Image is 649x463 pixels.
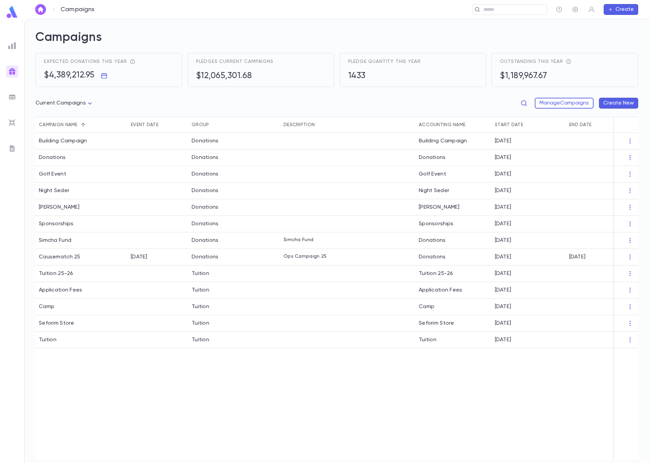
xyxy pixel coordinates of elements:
div: Night Seder [415,183,491,199]
div: Seforim Store [39,320,74,327]
h5: $12,065,301.68 [196,71,252,81]
div: Event Date [127,117,188,133]
span: Expected donations this year [44,59,127,64]
div: Causematch 25 [39,254,80,260]
p: [DATE] [495,237,511,244]
p: [DATE] [495,187,511,194]
div: Start Date [495,117,523,133]
div: Sponsorships [39,221,73,227]
button: Create [604,4,638,15]
button: Sort [78,119,89,130]
div: Donations [192,237,219,244]
div: Camp [39,303,54,310]
div: Donations [415,249,491,265]
div: Description [280,117,415,133]
div: Donations [192,187,219,194]
div: total receivables - total income [563,59,571,64]
img: imports_grey.530a8a0e642e233f2baf0ef88e8c9fcb.svg [8,119,16,127]
span: Current Campaigns [35,100,86,106]
div: Tuition 25-26 [39,270,73,277]
img: home_white.a664292cf8c1dea59945f0da9f25487c.svg [37,7,45,12]
img: reports_grey.c525e4749d1bce6a11f5fe2a8de1b229.svg [8,42,16,50]
div: Tuition 25-26 [415,265,491,282]
h2: Campaigns [35,30,638,53]
div: Donations [192,154,219,161]
p: [DATE] [495,270,511,277]
p: Simcha Fund [284,237,313,242]
div: Seforim Store [415,315,491,332]
div: Group [192,117,209,133]
div: Tuition [415,332,491,348]
div: Donations [192,204,219,211]
div: Start Date [491,117,566,133]
div: Camp [415,299,491,315]
img: batches_grey.339ca447c9d9533ef1741baa751efc33.svg [8,93,16,101]
div: Campaign name [35,117,127,133]
div: Application Fees [415,282,491,299]
h5: $4,389,212.95 [44,70,95,80]
h5: $1,189,967.67 [500,71,547,81]
div: Donations [415,149,491,166]
p: [DATE] [495,138,511,144]
div: Tuition [39,337,56,343]
div: Donations [192,171,219,178]
div: Sponsorships [415,216,491,232]
div: reflects total pledges + recurring donations expected throughout the year [127,59,135,64]
div: Simcha Fund [39,237,71,244]
div: 5/21/2025 [131,254,147,260]
button: Create New [599,98,638,109]
div: Building Campaign [415,133,491,149]
p: [DATE] [495,204,511,211]
span: Pledge quantity this year [348,59,421,64]
img: campaigns_gradient.17ab1fa96dd0f67c2e976ce0b3818124.svg [8,67,16,75]
div: Shakla Vitarya [39,204,80,211]
div: Donations [39,154,66,161]
div: Golf Event [415,166,491,183]
div: Event Date [131,117,159,133]
div: Group [188,117,280,133]
div: Tuition [192,303,209,310]
p: [DATE] [495,254,511,260]
div: Donations [415,232,491,249]
div: Accounting Name [419,117,465,133]
div: Donations [192,138,219,144]
div: Campaign name [39,117,78,133]
div: Tuition [192,337,209,343]
div: Tuition [192,287,209,294]
div: Donations [192,254,219,260]
p: [DATE] [495,320,511,327]
div: Donations [192,221,219,227]
p: [DATE] [495,303,511,310]
p: Ops Campaign 25 [284,254,327,259]
p: [DATE] [569,254,585,260]
div: End Date [569,117,592,133]
img: letters_grey.7941b92b52307dd3b8a917253454ce1c.svg [8,144,16,153]
p: [DATE] [495,287,511,294]
p: Campaigns [61,6,95,13]
div: Current Campaigns [35,97,94,110]
div: Night Seder [39,187,69,194]
div: Tuition [192,320,209,327]
img: logo [5,5,19,19]
div: Building Campaign [39,138,87,144]
h5: 1433 [348,71,366,81]
div: Description [284,117,315,133]
p: [DATE] [495,337,511,343]
div: Accounting Name [415,117,491,133]
div: End Date [566,117,640,133]
p: [DATE] [495,221,511,227]
div: Golf Event [39,171,66,178]
span: Pledges current campaigns [196,59,273,64]
div: Tuition [192,270,209,277]
div: Application Fees [39,287,82,294]
span: Outstanding this year [500,59,563,64]
p: [DATE] [495,171,511,178]
div: [PERSON_NAME] [415,199,491,216]
button: ManageCampaigns [535,98,594,109]
p: [DATE] [495,154,511,161]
